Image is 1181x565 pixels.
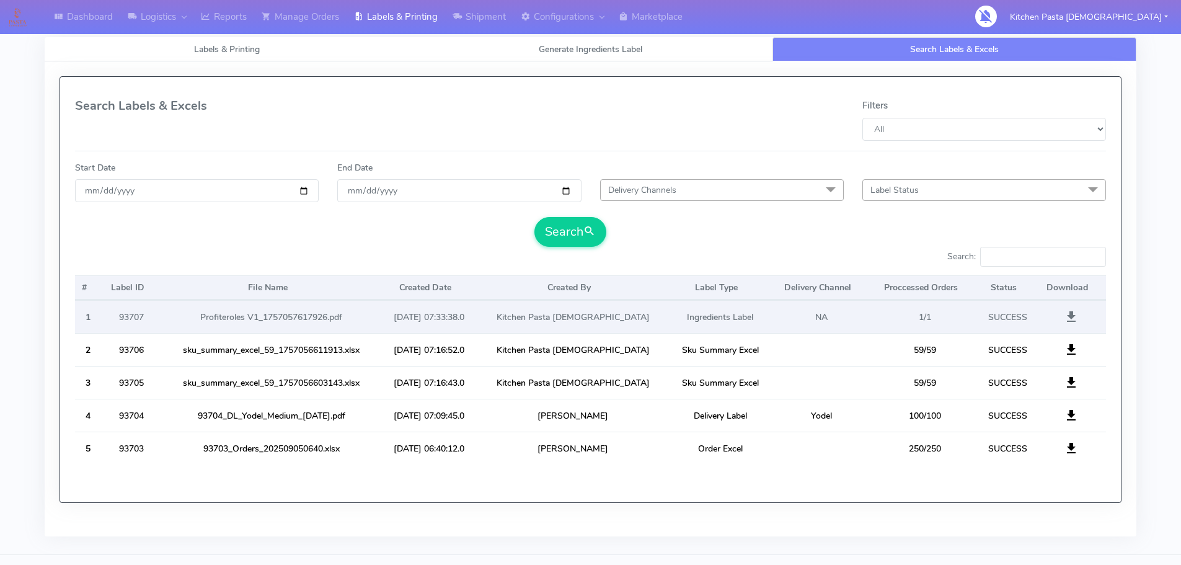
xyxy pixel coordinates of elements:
td: [DATE] 06:40:12.0 [382,432,477,465]
td: 93705 [101,366,161,399]
h4: Search Labels & Excels [75,99,582,113]
input: Search: [980,247,1106,267]
td: [PERSON_NAME] [477,432,669,465]
th: 4 [75,399,101,432]
span: Labels & Printing [194,43,260,55]
td: Kitchen Pasta [DEMOGRAPHIC_DATA] [477,366,669,399]
td: [DATE] 07:09:45.0 [382,399,477,432]
td: 59/59 [871,333,978,366]
label: End Date [337,161,373,174]
th: Label Type [669,275,771,300]
th: File Name [161,275,381,300]
td: 59/59 [871,366,978,399]
td: SUCCESS [979,432,1037,465]
td: Yodel [772,399,872,432]
td: SUCCESS [979,366,1037,399]
span: Delivery Channels [608,184,676,196]
td: [DATE] 07:16:52.0 [382,333,477,366]
span: Label Status [870,184,919,196]
td: 250/250 [871,432,978,465]
button: Kitchen Pasta [DEMOGRAPHIC_DATA] [1001,4,1177,30]
th: 1 [75,300,101,333]
label: Search: [947,247,1106,267]
th: Download [1037,275,1106,300]
th: 5 [75,432,101,465]
td: Kitchen Pasta [DEMOGRAPHIC_DATA] [477,333,669,366]
td: sku_summary_excel_59_1757056603143.xlsx [161,366,381,399]
td: Sku Summary Excel [669,366,771,399]
label: Filters [862,99,888,113]
th: 2 [75,333,101,366]
td: SUCCESS [979,399,1037,432]
td: Ingredients Label [669,300,771,333]
ul: Tabs [45,37,1136,61]
th: 3 [75,366,101,399]
td: Kitchen Pasta [DEMOGRAPHIC_DATA] [477,300,669,333]
td: 93704 [101,399,161,432]
span: Generate Ingredients Label [539,43,642,55]
span: Search Labels & Excels [910,43,999,55]
td: [PERSON_NAME] [477,399,669,432]
td: [DATE] 07:16:43.0 [382,366,477,399]
td: 1/1 [871,300,978,333]
td: SUCCESS [979,300,1037,333]
label: Start Date [75,161,115,174]
td: 93707 [101,300,161,333]
td: Order Excel [669,432,771,465]
td: 93706 [101,333,161,366]
td: 93703 [101,432,161,465]
td: SUCCESS [979,333,1037,366]
th: Delivery Channel [772,275,872,300]
td: 93703_Orders_202509050640.xlsx [161,432,381,465]
td: 93704_DL_Yodel_Medium_[DATE].pdf [161,399,381,432]
th: # [75,275,101,300]
td: Sku Summary Excel [669,333,771,366]
th: Label ID [101,275,161,300]
th: Created Date [382,275,477,300]
th: Status [979,275,1037,300]
td: sku_summary_excel_59_1757056611913.xlsx [161,333,381,366]
button: Search [534,217,606,247]
th: Created By [477,275,669,300]
td: [DATE] 07:33:38.0 [382,300,477,333]
th: Proccessed Orders [871,275,978,300]
td: Delivery Label [669,399,771,432]
td: Profiteroles V1_1757057617926.pdf [161,300,381,333]
td: NA [772,300,872,333]
td: 100/100 [871,399,978,432]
